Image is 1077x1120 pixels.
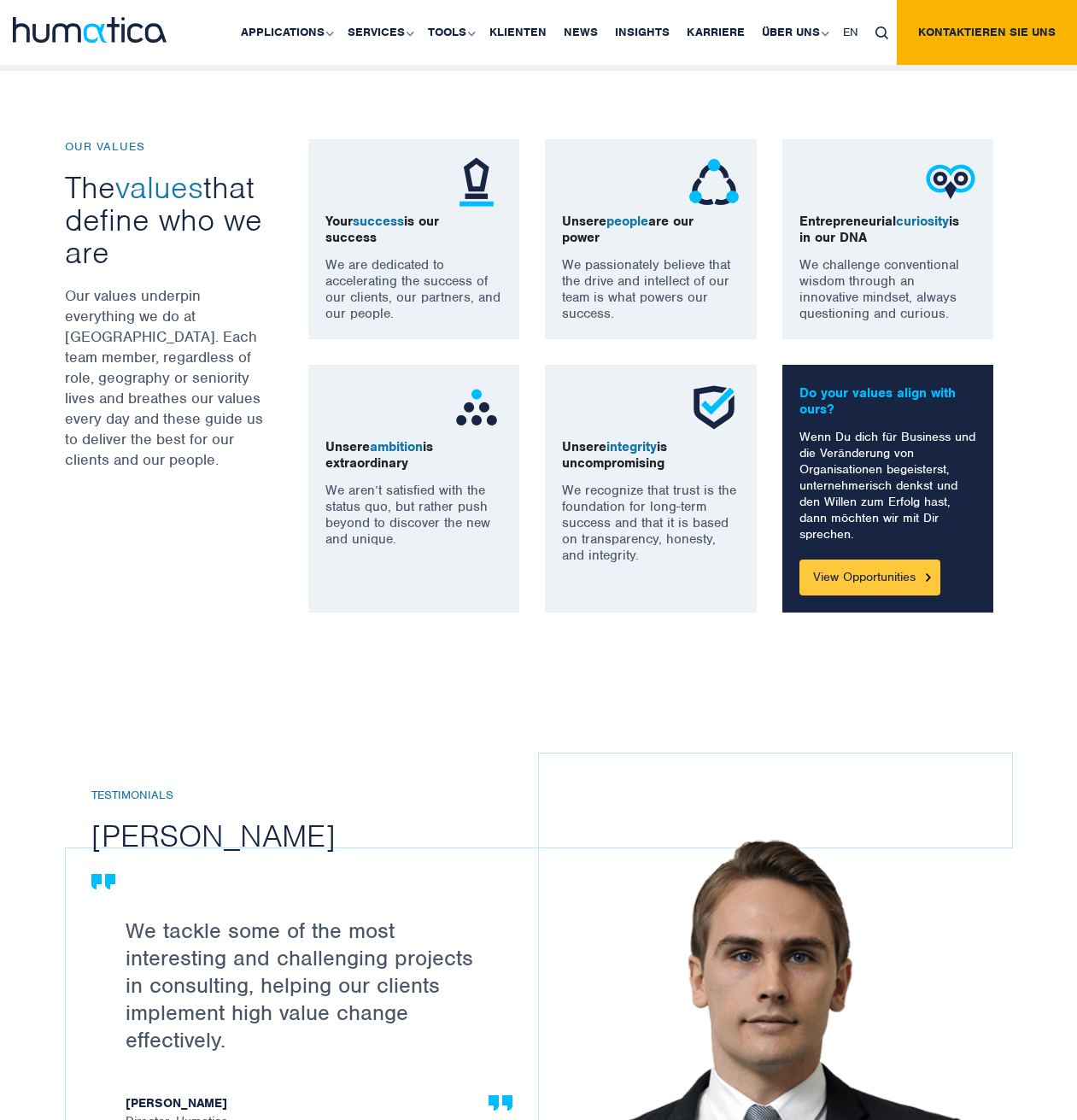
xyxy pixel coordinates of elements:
p: Wenn Du dich für Business und die Veränderung von Organisationen begeisterst, unternehmerisch den... [799,429,977,542]
h6: Testimonials [91,789,564,803]
h3: The that define who we are [65,171,266,268]
h2: [PERSON_NAME] [91,816,564,855]
img: ico [451,382,502,433]
img: ico [925,156,976,208]
img: logo [13,17,167,43]
p: Unsere are our power [562,214,740,246]
span: integrity [606,438,657,455]
p: Entrepreneurial is in our DNA [799,214,977,246]
span: curiosity [896,213,949,230]
span: ambition [370,438,423,455]
p: Do your values align with ours? [799,385,977,418]
span: values [115,167,203,207]
img: ico [451,156,502,208]
p: OUR VALUES [65,139,266,154]
img: search_icon [875,26,888,39]
p: We passionately believe that the drive and intellect of our team is what powers our success. [562,257,740,322]
p: We tackle some of the most interesting and challenging projects in consulting, helping our client... [126,917,495,1053]
p: We challenge conventional wisdom through an innovative mindset, always questioning and curious. [799,257,977,322]
span: people [606,213,648,230]
a: View Opportunities [799,560,940,595]
img: Button [926,573,931,581]
p: Your is our success [325,214,503,246]
p: We recognize that trust is the foundation for long-term success and that it is based on transpare... [562,483,740,564]
span: EN [843,25,858,39]
p: Unsere is extraordinary [325,439,503,472]
img: ico [688,382,740,433]
span: success [353,213,404,230]
p: Our values underpin everything we do at [GEOGRAPHIC_DATA]. Each team member, regardless of role, ... [65,285,266,470]
p: Unsere is uncompromising [562,439,740,472]
strong: [PERSON_NAME] [126,1096,495,1114]
img: ico [688,156,740,208]
p: We aren’t satisfied with the status quo, but rather push beyond to discover the new and unique. [325,483,503,548]
p: We are dedicated to accelerating the success of our clients, our partners, and our people. [325,257,503,322]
